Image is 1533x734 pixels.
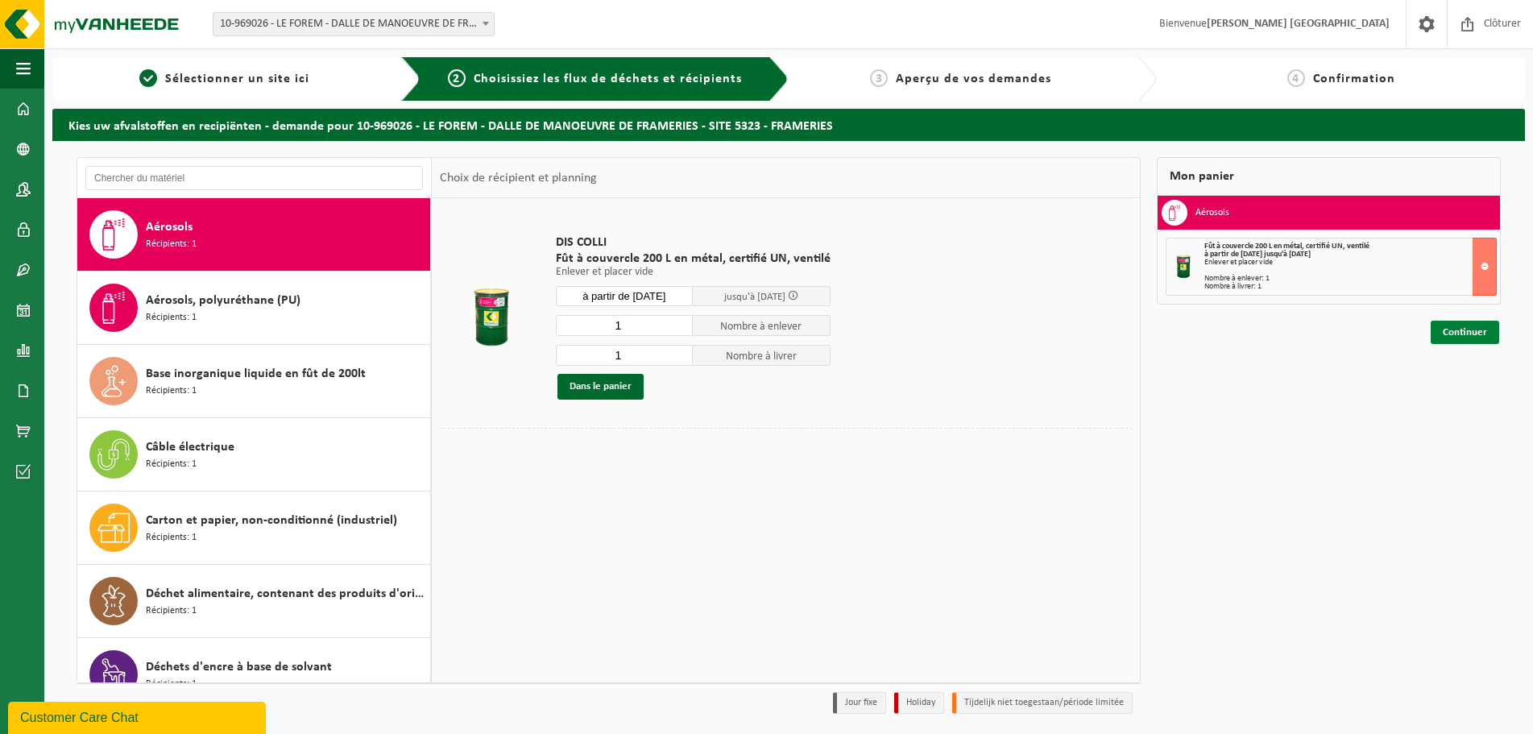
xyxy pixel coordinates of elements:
li: Holiday [894,692,944,714]
span: Récipients: 1 [146,677,197,692]
span: jusqu'à [DATE] [724,292,785,302]
span: 4 [1287,69,1305,87]
button: Base inorganique liquide en fût de 200lt Récipients: 1 [77,345,431,418]
span: Déchets d'encre à base de solvant [146,657,332,677]
button: Aérosols Récipients: 1 [77,198,431,272]
span: Aérosols [146,218,193,237]
span: Base inorganique liquide en fût de 200lt [146,364,366,384]
span: Câble électrique [146,437,234,457]
span: Fût à couvercle 200 L en métal, certifié UN, ventilé [1204,242,1369,251]
button: Câble électrique Récipients: 1 [77,418,431,491]
strong: à partir de [DATE] jusqu'à [DATE] [1204,250,1311,259]
span: Récipients: 1 [146,530,197,545]
h3: Aérosols [1195,200,1229,226]
button: Aérosols, polyuréthane (PU) Récipients: 1 [77,272,431,345]
span: 10-969026 - LE FOREM - DALLE DE MANOEUVRE DE FRAMERIES - SITE 5323 - FRAMERIES [213,12,495,36]
span: Récipients: 1 [146,603,197,619]
div: Choix de récipient et planning [432,158,605,198]
span: Récipients: 1 [146,384,197,399]
input: Chercher du matériel [85,166,423,190]
input: Sélectionnez date [556,286,694,306]
span: Récipients: 1 [146,457,197,472]
div: Nombre à enlever: 1 [1204,275,1496,283]
div: Mon panier [1157,157,1501,196]
div: Nombre à livrer: 1 [1204,283,1496,291]
button: Carton et papier, non-conditionné (industriel) Récipients: 1 [77,491,431,565]
p: Enlever et placer vide [556,267,831,278]
a: Continuer [1431,321,1499,344]
li: Tijdelijk niet toegestaan/période limitée [952,692,1133,714]
button: Déchet alimentaire, contenant des produits d'origine animale, non emballé, catégorie 3 Récipients: 1 [77,565,431,638]
span: Aperçu de vos demandes [896,73,1051,85]
span: Déchet alimentaire, contenant des produits d'origine animale, non emballé, catégorie 3 [146,584,426,603]
span: DIS COLLI [556,234,831,251]
span: 1 [139,69,157,87]
span: Nombre à enlever [693,315,831,336]
button: Déchets d'encre à base de solvant Récipients: 1 [77,638,431,711]
span: Fût à couvercle 200 L en métal, certifié UN, ventilé [556,251,831,267]
span: 10-969026 - LE FOREM - DALLE DE MANOEUVRE DE FRAMERIES - SITE 5323 - FRAMERIES [213,13,494,35]
span: Sélectionner un site ici [165,73,309,85]
li: Jour fixe [833,692,886,714]
span: Carton et papier, non-conditionné (industriel) [146,511,397,530]
span: 2 [448,69,466,87]
a: 1Sélectionner un site ici [60,69,388,89]
span: Aérosols, polyuréthane (PU) [146,291,300,310]
span: Récipients: 1 [146,237,197,252]
span: Confirmation [1313,73,1395,85]
div: Enlever et placer vide [1204,259,1496,267]
span: Nombre à livrer [693,345,831,366]
span: 3 [870,69,888,87]
h2: Kies uw afvalstoffen en recipiënten - demande pour 10-969026 - LE FOREM - DALLE DE MANOEUVRE DE F... [52,109,1525,140]
button: Dans le panier [557,374,644,400]
iframe: chat widget [8,699,269,734]
strong: [PERSON_NAME] [GEOGRAPHIC_DATA] [1207,18,1390,30]
span: Choisissiez les flux de déchets et récipients [474,73,742,85]
span: Récipients: 1 [146,310,197,326]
